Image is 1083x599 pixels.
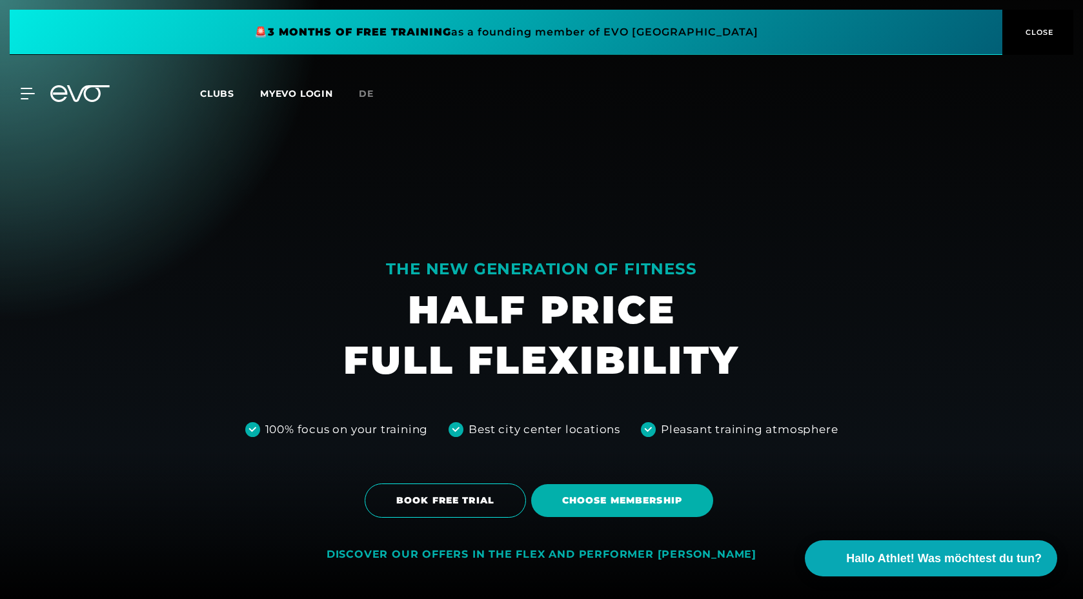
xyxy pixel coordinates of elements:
span: Hallo Athlet! Was möchtest du tun? [846,550,1042,567]
div: THE NEW GENERATION OF FITNESS [343,259,740,279]
a: de [359,86,389,101]
span: de [359,88,374,99]
div: DISCOVER OUR OFFERS IN THE FLEX AND PERFORMER [PERSON_NAME] [327,548,756,562]
span: Clubs [200,88,234,99]
button: Hallo Athlet! Was möchtest du tun? [805,540,1057,576]
a: MYEVO LOGIN [260,88,333,99]
span: CLOSE [1022,26,1054,38]
div: 100% focus on your training [265,421,429,438]
a: BOOK FREE TRIAL [365,474,531,527]
h1: HALF PRICE FULL FLEXIBILITY [343,285,740,385]
button: CLOSE [1002,10,1073,55]
div: Pleasant training atmosphere [661,421,838,438]
span: BOOK FREE TRIAL [396,494,494,507]
a: Choose membership [531,474,718,527]
span: Choose membership [562,494,682,507]
a: Clubs [200,87,260,99]
div: Best city center locations [469,421,620,438]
